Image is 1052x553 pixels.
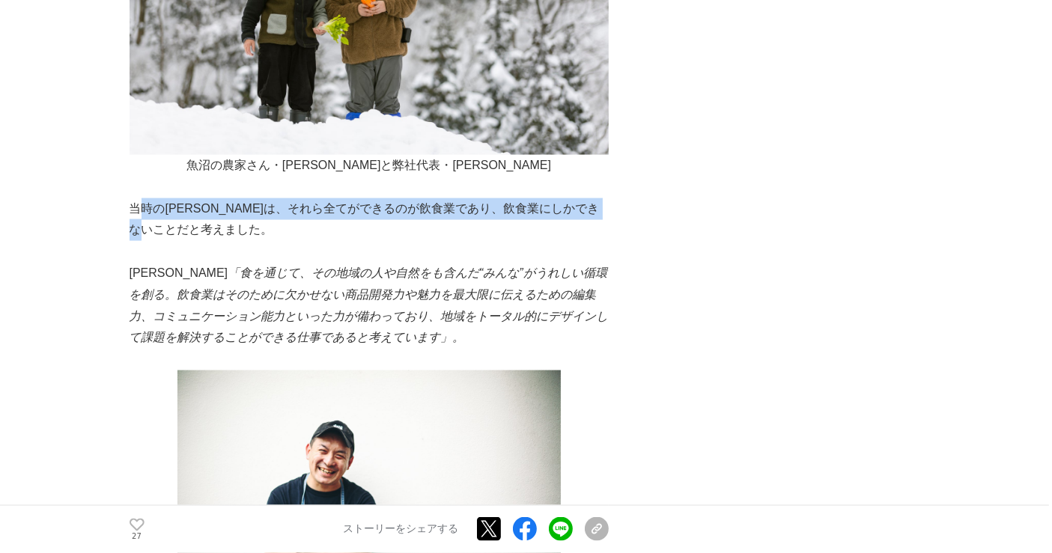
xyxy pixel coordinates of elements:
p: [PERSON_NAME] [130,263,609,349]
p: ストーリーをシェアする [344,523,459,537]
p: 当時の[PERSON_NAME]は、それら全てができるのが飲食業であり、飲食業にしかできないことだと考えました。 [130,198,609,242]
p: 27 [130,533,145,540]
em: 「食を通じて、その地域の人や自然をも含んだ“みんな”がうれしい循環を創る。飲食業はそのために欠かせない商品開発力や魅力を最大限に伝えるための編集力、コミュニケーション能力といった力が備わっており... [130,266,609,343]
p: 魚沼の農家さん・[PERSON_NAME]と弊社代表・[PERSON_NAME] [130,155,609,177]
